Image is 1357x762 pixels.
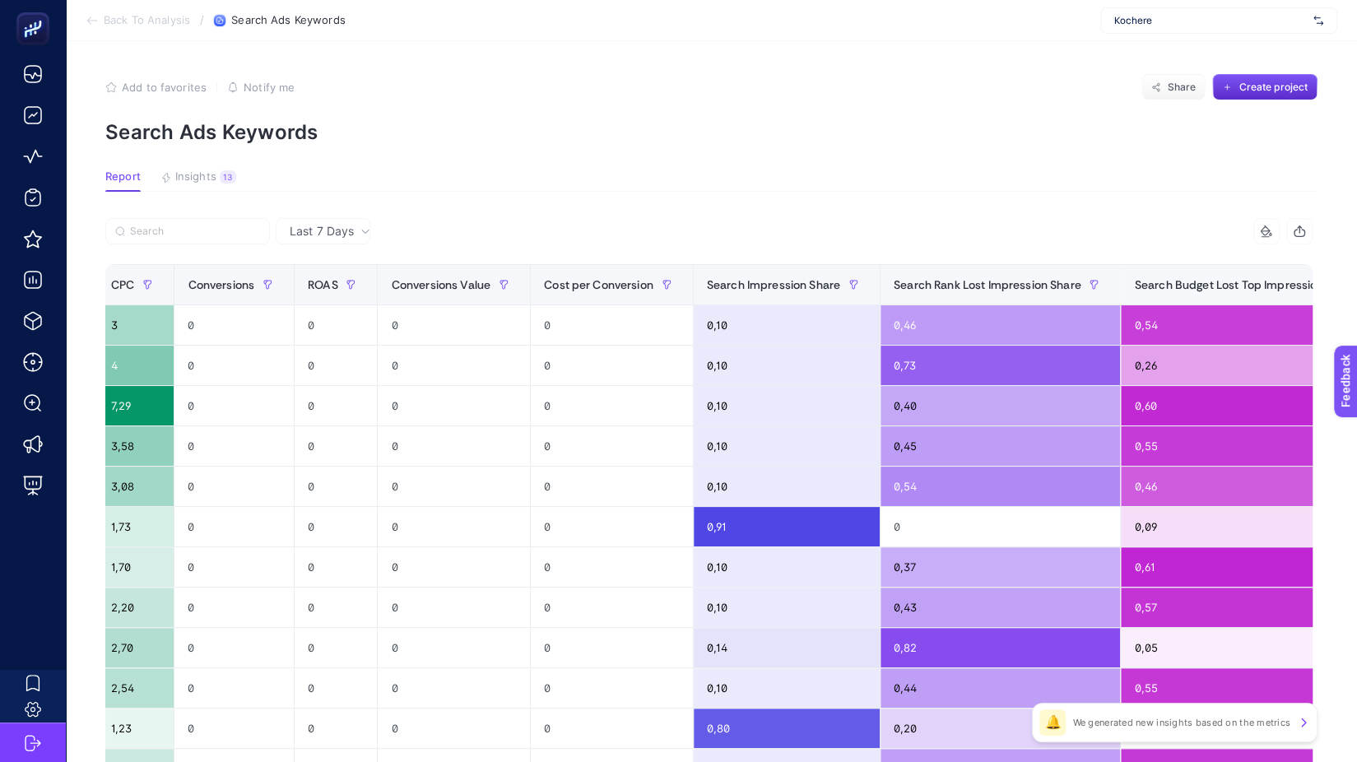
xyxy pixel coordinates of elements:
div: 0 [531,588,693,627]
p: We generated new insights based on the metrics [1072,716,1290,729]
div: 0 [531,467,693,506]
div: 0,43 [881,588,1121,627]
div: 0 [531,346,693,385]
div: 0 [378,426,529,466]
div: 0,10 [694,305,880,345]
span: Insights [175,170,216,184]
div: 0 [378,346,529,385]
div: 4 [98,346,174,385]
div: 0 [378,628,529,667]
div: 0,44 [881,668,1121,708]
div: 0 [531,709,693,748]
span: Notify me [244,81,295,94]
div: 0 [174,305,294,345]
div: 0 [295,709,378,748]
div: 1,73 [98,507,174,546]
div: 0 [378,507,529,546]
div: 0 [295,507,378,546]
div: 0,37 [881,547,1121,587]
span: Conversions [188,278,254,291]
span: Search Rank Lost Impression Share [894,278,1081,291]
div: 0 [174,467,294,506]
button: Add to favorites [105,81,207,94]
div: 3,08 [98,467,174,506]
div: 0,10 [694,426,880,466]
div: 0 [378,547,529,587]
div: 0,10 [694,588,880,627]
div: 0,46 [881,305,1121,345]
div: 0,10 [694,386,880,425]
div: 0 [295,628,378,667]
div: 7,29 [98,386,174,425]
div: 0 [378,386,529,425]
div: 0,10 [694,467,880,506]
div: 0,82 [881,628,1121,667]
div: 0 [295,467,378,506]
div: 0 [295,426,378,466]
div: 0 [295,588,378,627]
div: 1,70 [98,547,174,587]
p: Search Ads Keywords [105,120,1317,144]
div: 0,10 [694,346,880,385]
input: Search [130,225,260,238]
div: 2,20 [98,588,174,627]
div: 0 [378,668,529,708]
div: 0 [531,507,693,546]
div: 0 [174,709,294,748]
div: 0 [295,386,378,425]
div: 0,80 [694,709,880,748]
span: Search Budget Lost Top Impression Share [1134,278,1356,291]
div: 0 [378,588,529,627]
div: 0,40 [881,386,1121,425]
div: 🔔 [1039,709,1066,736]
div: 0 [174,507,294,546]
div: 0,91 [694,507,880,546]
button: Share [1141,74,1206,100]
div: 0 [174,547,294,587]
div: 0,14 [694,628,880,667]
div: 0,10 [694,547,880,587]
div: 13 [220,170,236,184]
span: Conversions Value [391,278,490,291]
span: CPC [111,278,134,291]
div: 3,58 [98,426,174,466]
button: Notify me [227,81,295,94]
div: 0 [531,426,693,466]
div: 0 [531,305,693,345]
div: 0,73 [881,346,1121,385]
span: Report [105,170,141,184]
div: 0 [295,547,378,587]
div: 0 [531,628,693,667]
div: 0,20 [881,709,1121,748]
div: 0 [378,467,529,506]
div: 0 [174,628,294,667]
span: Back To Analysis [104,14,190,27]
div: 0 [174,426,294,466]
div: 0 [295,668,378,708]
div: 0 [531,547,693,587]
span: / [200,13,204,26]
div: 0 [174,386,294,425]
div: 2,70 [98,628,174,667]
div: 0 [378,305,529,345]
div: 0 [531,668,693,708]
div: 0 [174,588,294,627]
span: Create project [1238,81,1308,94]
button: Create project [1212,74,1317,100]
div: 2,54 [98,668,174,708]
div: 0 [295,346,378,385]
div: 0 [174,668,294,708]
span: Search Ads Keywords [231,14,345,27]
div: 0 [174,346,294,385]
span: ROAS [308,278,338,291]
span: Feedback [10,5,63,18]
span: Kochere [1114,14,1307,27]
img: svg%3e [1313,12,1323,29]
div: 0,54 [881,467,1121,506]
div: 0 [378,709,529,748]
div: 0 [531,386,693,425]
span: Cost per Conversion [544,278,653,291]
div: 0 [295,305,378,345]
div: 0,45 [881,426,1121,466]
div: 0 [881,507,1121,546]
